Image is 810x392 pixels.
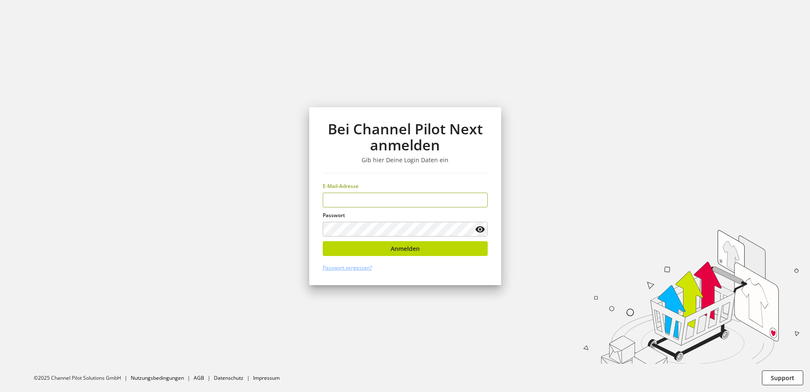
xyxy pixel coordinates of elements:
span: Anmelden [391,244,420,253]
a: Nutzungsbedingungen [131,374,184,381]
span: Passwort [323,212,345,219]
a: Passwort vergessen? [323,264,372,271]
a: Impressum [253,374,280,381]
button: Anmelden [323,241,488,256]
a: AGB [194,374,204,381]
h3: Gib hier Deine Login Daten ein [323,156,488,164]
span: E-Mail-Adresse [323,182,359,190]
span: Support [771,373,794,382]
a: Datenschutz [214,374,243,381]
h1: Bei Channel Pilot Next anmelden [323,121,488,153]
button: Support [762,370,803,385]
li: ©2025 Channel Pilot Solutions GmbH [34,374,131,382]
